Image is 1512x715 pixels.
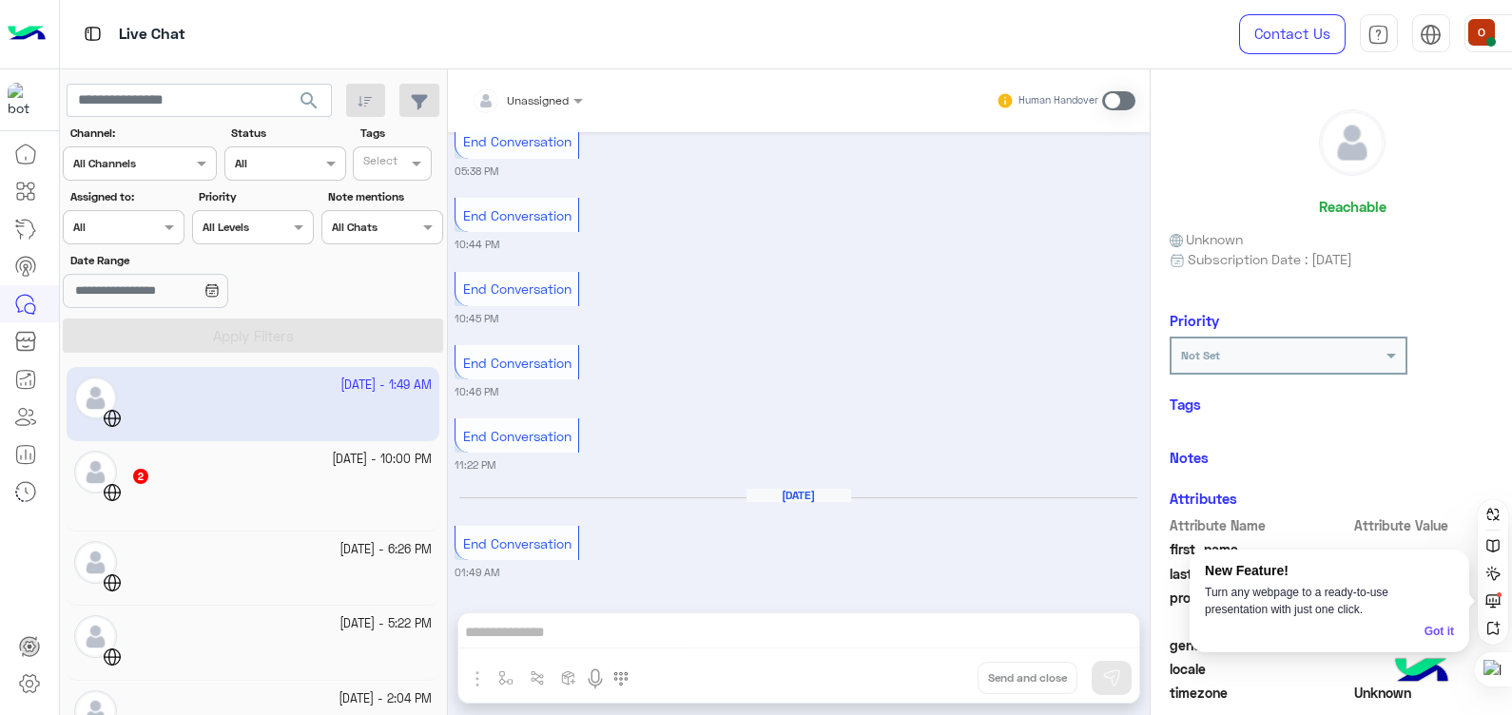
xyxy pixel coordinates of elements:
[1468,19,1495,46] img: userImage
[70,125,215,142] label: Channel:
[103,483,122,502] img: WebChat
[1170,683,1351,703] span: timezone
[339,541,432,559] small: [DATE] - 6:26 PM
[1420,24,1442,46] img: tab
[1018,93,1098,108] small: Human Handover
[455,164,498,179] small: 05:38 PM
[70,188,183,205] label: Assigned to:
[1170,490,1237,507] h6: Attributes
[74,541,117,584] img: defaultAdmin.png
[1170,515,1351,535] span: Attribute Name
[360,125,440,142] label: Tags
[339,690,432,708] small: [DATE] - 2:04 PM
[463,428,572,444] span: End Conversation
[74,615,117,658] img: defaultAdmin.png
[463,535,572,551] span: End Conversation
[1320,110,1385,175] img: defaultAdmin.png
[455,565,499,580] small: 01:49 AM
[332,451,432,469] small: [DATE] - 10:00 PM
[463,280,572,297] span: End Conversation
[1188,249,1352,269] span: Subscription Date : [DATE]
[1170,659,1351,679] span: locale
[1239,14,1346,54] a: Contact Us
[463,355,572,371] span: End Conversation
[70,252,312,269] label: Date Range
[133,469,148,484] span: 2
[455,237,499,252] small: 10:44 PM
[1170,539,1351,559] span: first_name
[1170,635,1351,655] span: gender
[328,188,440,205] label: Note mentions
[298,89,320,112] span: search
[1388,639,1455,705] img: hulul-logo.png
[339,615,432,633] small: [DATE] - 5:22 PM
[1319,198,1386,215] h6: Reachable
[463,207,572,223] span: End Conversation
[1360,14,1398,54] a: tab
[455,457,495,473] small: 11:22 PM
[74,451,117,493] img: defaultAdmin.png
[978,662,1077,694] button: Send and close
[1170,449,1209,466] h6: Notes
[1170,564,1351,584] span: last_name
[8,83,42,117] img: 114004088273201
[286,84,333,125] button: search
[103,647,122,667] img: WebChat
[507,93,569,107] span: Unassigned
[455,384,498,399] small: 10:46 PM
[103,573,122,592] img: WebChat
[81,22,105,46] img: tab
[1170,312,1219,329] h6: Priority
[1170,588,1351,631] span: profile_pic
[1367,24,1389,46] img: tab
[455,311,498,326] small: 10:45 PM
[119,22,185,48] p: Live Chat
[1181,348,1220,362] b: Not Set
[463,133,572,149] span: End Conversation
[746,489,851,502] h6: [DATE]
[8,14,46,54] img: Logo
[63,319,443,353] button: Apply Filters
[231,125,343,142] label: Status
[199,188,311,205] label: Priority
[1170,229,1244,249] span: Unknown
[360,152,397,174] div: Select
